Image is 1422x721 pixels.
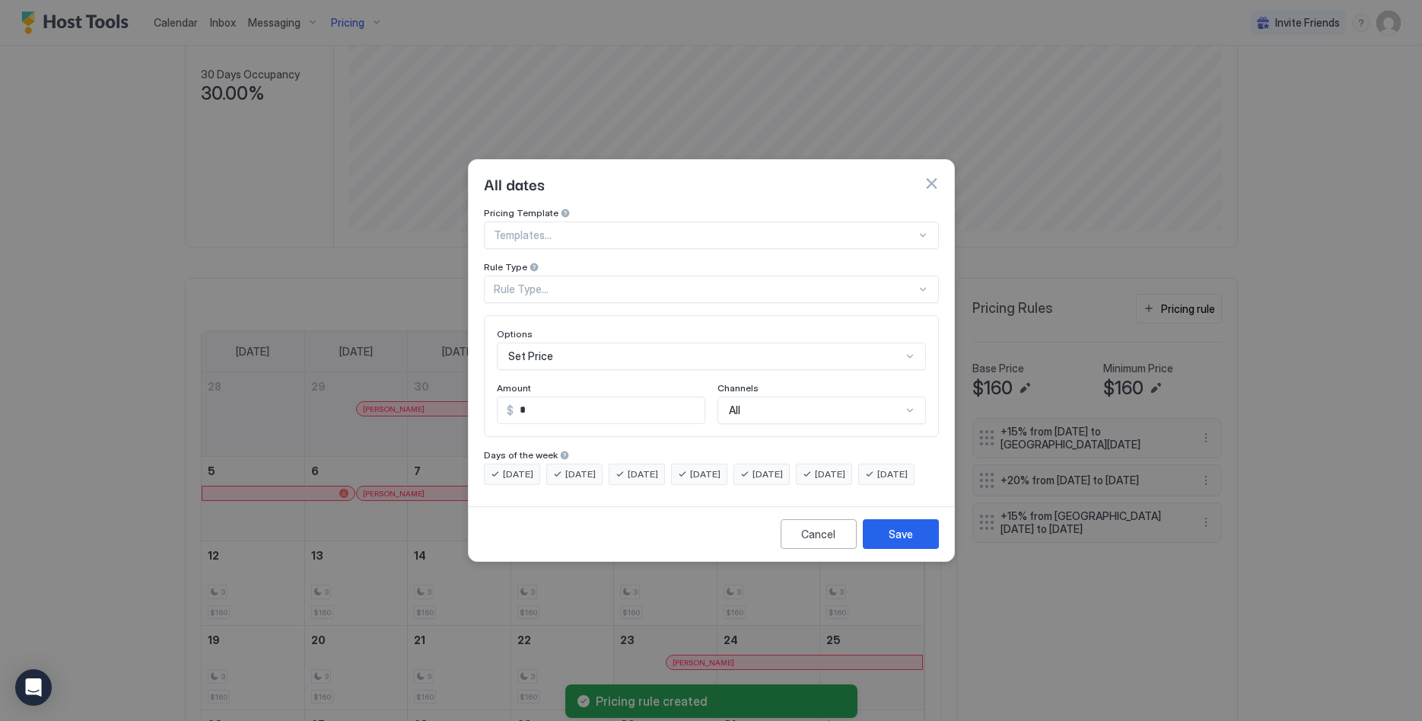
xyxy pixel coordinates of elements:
span: [DATE] [503,467,533,481]
span: [DATE] [690,467,721,481]
span: Days of the week [484,449,558,461]
span: All dates [484,172,545,195]
button: Save [863,519,939,549]
span: Channels [717,382,759,394]
span: [DATE] [565,467,596,481]
div: Open Intercom Messenger [15,669,52,706]
span: Pricing Template [484,207,558,219]
span: [DATE] [752,467,783,481]
span: Options [497,328,533,340]
span: All [729,404,740,417]
div: Cancel [801,526,835,542]
input: Input Field [514,397,705,423]
div: Rule Type... [494,282,916,296]
span: [DATE] [815,467,845,481]
button: Cancel [781,519,857,549]
span: $ [507,404,514,417]
span: [DATE] [628,467,658,481]
span: Rule Type [484,261,527,273]
span: Set Price [508,349,553,363]
div: Save [889,526,913,542]
span: Amount [497,382,531,394]
span: [DATE] [877,467,908,481]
